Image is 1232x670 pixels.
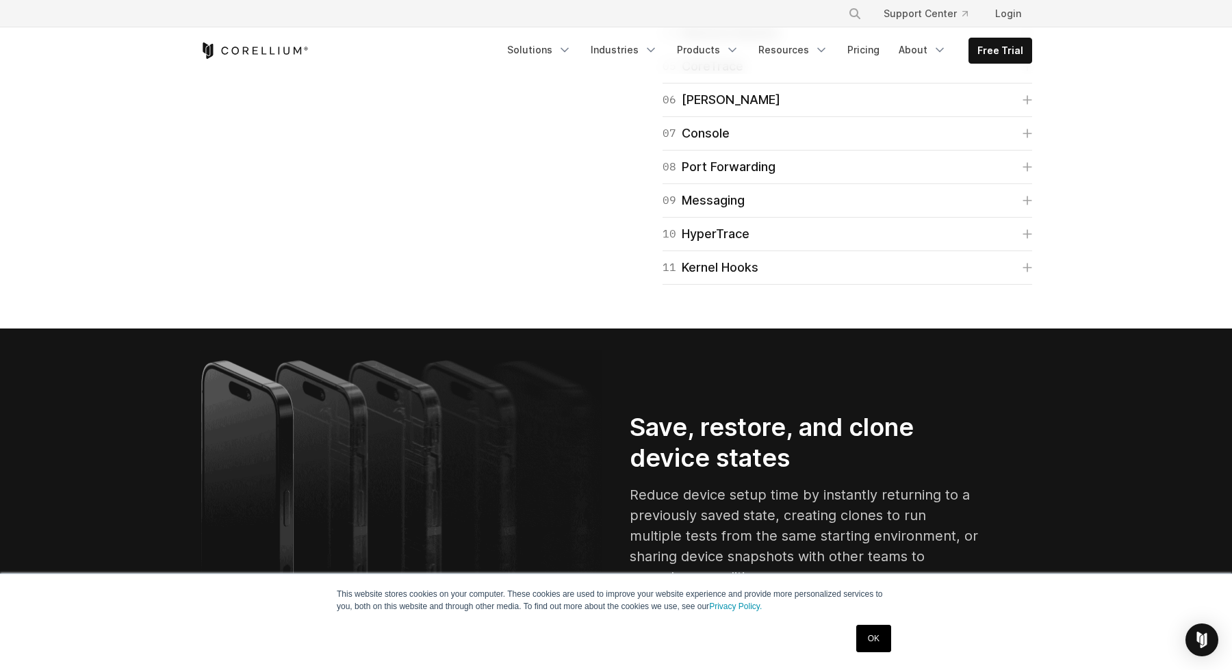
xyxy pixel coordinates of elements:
[984,1,1032,26] a: Login
[663,191,1032,210] a: 09Messaging
[969,38,1031,63] a: Free Trial
[832,1,1032,26] div: Navigation Menu
[843,1,867,26] button: Search
[663,191,745,210] div: Messaging
[630,412,980,474] h2: Save, restore, and clone device states
[663,258,676,277] span: 11
[663,258,1032,277] a: 11Kernel Hooks
[337,588,895,613] p: This website stores cookies on your computer. These cookies are used to improve your website expe...
[663,124,1032,143] a: 07Console
[663,157,676,177] span: 08
[663,224,1032,244] a: 10HyperTrace
[499,38,1032,64] div: Navigation Menu
[669,38,747,62] a: Products
[200,42,309,59] a: Corellium Home
[663,90,676,109] span: 06
[873,1,979,26] a: Support Center
[630,485,980,587] p: Reduce device setup time by instantly returning to a previously saved state, creating clones to r...
[890,38,955,62] a: About
[750,38,836,62] a: Resources
[1185,623,1218,656] div: Open Intercom Messenger
[663,258,758,277] div: Kernel Hooks
[709,602,762,611] a: Privacy Policy.
[663,90,1032,109] a: 06[PERSON_NAME]
[839,38,888,62] a: Pricing
[499,38,580,62] a: Solutions
[582,38,666,62] a: Industries
[663,191,676,210] span: 09
[663,157,1032,177] a: 08Port Forwarding
[663,157,775,177] div: Port Forwarding
[663,90,780,109] div: [PERSON_NAME]
[663,124,730,143] div: Console
[663,224,676,244] span: 10
[663,124,676,143] span: 07
[663,224,749,244] div: HyperTrace
[856,625,891,652] a: OK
